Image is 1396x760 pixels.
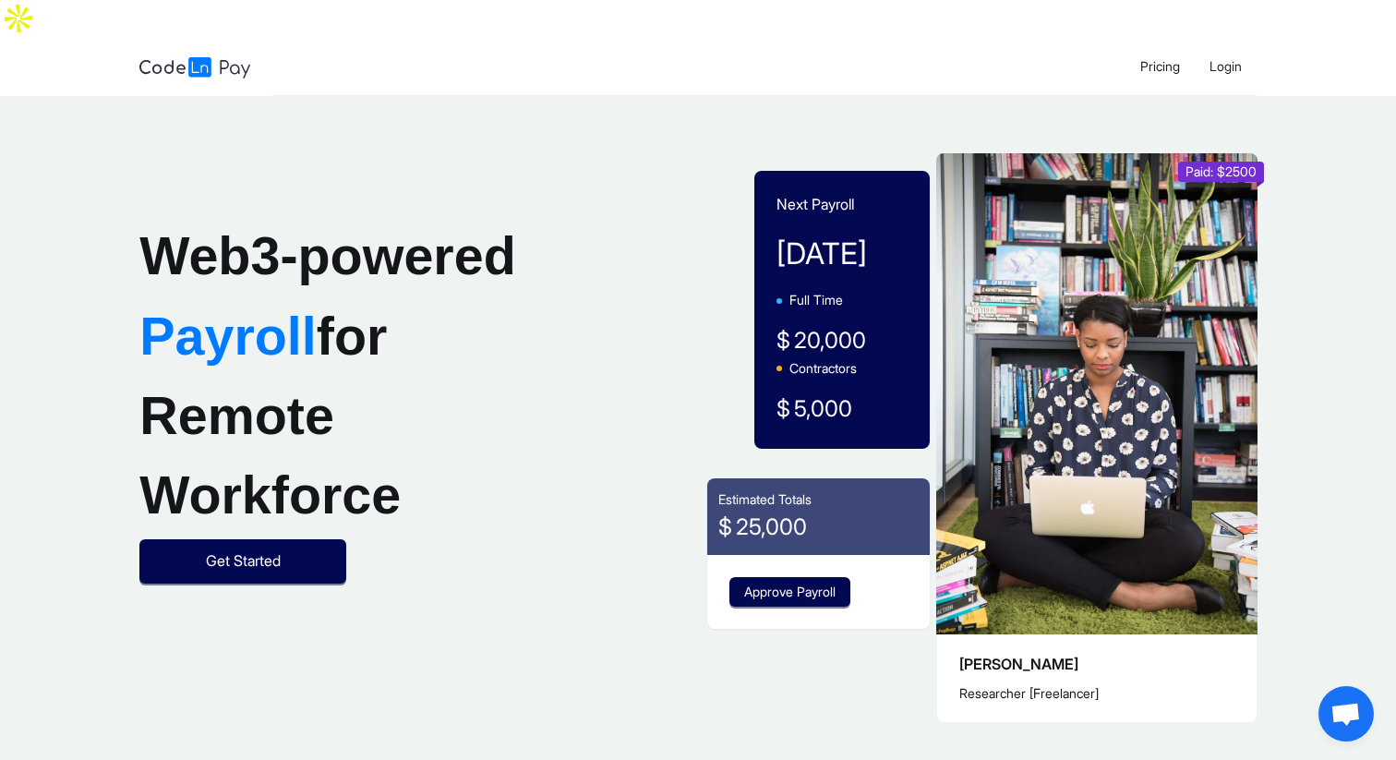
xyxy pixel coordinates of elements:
[1185,163,1257,179] span: Paid: $2500
[776,323,790,358] span: $
[789,292,843,308] span: Full Time
[776,235,867,271] span: [DATE]
[794,327,866,354] span: 20,000
[776,392,790,427] span: $
[139,539,346,584] button: Get Started
[794,395,852,422] span: 5,000
[206,549,281,573] span: Get Started
[959,685,1099,701] span: Researcher [Freelancer]
[744,582,836,602] span: Approve Payroll
[736,513,807,540] span: 25,000
[936,153,1257,633] img: example
[1209,58,1242,74] span: Login
[139,216,596,535] h1: Web3-powered for Remote Workforce
[718,510,732,545] span: $
[139,57,250,78] img: logo
[139,553,346,569] a: Get Started
[729,577,850,607] button: Approve Payroll
[789,360,857,376] span: Contractors
[959,655,1078,673] span: [PERSON_NAME]
[1318,686,1374,742] div: Open chat
[1140,58,1180,74] span: Pricing
[776,193,908,216] p: Next Payroll
[139,307,317,366] span: Payroll
[718,491,812,507] span: Estimated Totals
